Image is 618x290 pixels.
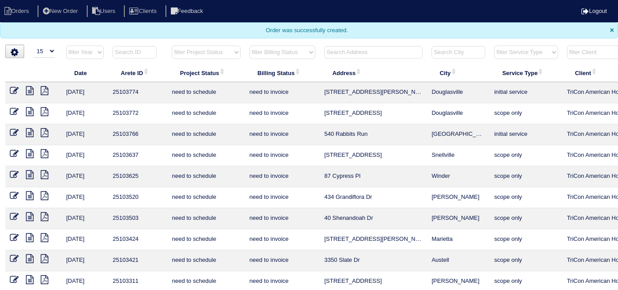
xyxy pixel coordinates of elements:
td: [DATE] [62,82,108,103]
td: 25103421 [108,250,167,271]
td: 540 Rabbits Run [320,124,427,145]
td: scope only [490,145,562,166]
td: Winder [427,166,490,187]
td: need to invoice [245,250,320,271]
td: need to invoice [245,145,320,166]
th: Service Type: activate to sort column ascending [490,63,562,82]
td: [DATE] [62,229,108,250]
td: [PERSON_NAME] [427,208,490,229]
td: 25103424 [108,229,167,250]
td: 3350 Slate Dr [320,250,427,271]
td: scope only [490,250,562,271]
a: Logout [581,8,607,14]
td: need to invoice [245,229,320,250]
td: Douglasville [427,82,490,103]
td: scope only [490,187,562,208]
td: [STREET_ADDRESS][PERSON_NAME] [320,82,427,103]
span: × [610,26,614,34]
span: Close [610,26,614,34]
td: [STREET_ADDRESS] [320,145,427,166]
td: need to invoice [245,166,320,187]
td: need to schedule [167,166,245,187]
li: Feedback [165,5,210,17]
a: New Order [38,8,85,14]
td: need to invoice [245,103,320,124]
td: scope only [490,229,562,250]
a: Clients [124,8,164,14]
td: [DATE] [62,166,108,187]
td: [DATE] [62,124,108,145]
th: City: activate to sort column ascending [427,63,490,82]
td: 434 Grandiflora Dr [320,187,427,208]
td: need to invoice [245,82,320,103]
td: Snellville [427,145,490,166]
th: Billing Status: activate to sort column ascending [245,63,320,82]
td: [DATE] [62,145,108,166]
td: Douglasville [427,103,490,124]
td: [STREET_ADDRESS][PERSON_NAME] [320,229,427,250]
td: Marietta [427,229,490,250]
th: Arete ID: activate to sort column ascending [108,63,167,82]
td: [GEOGRAPHIC_DATA] [427,124,490,145]
li: Clients [124,5,164,17]
input: Search City [432,46,485,59]
td: need to invoice [245,208,320,229]
th: Date [62,63,108,82]
td: need to schedule [167,82,245,103]
td: [DATE] [62,187,108,208]
input: Search Address [324,46,423,59]
li: New Order [38,5,85,17]
a: Users [87,8,123,14]
td: scope only [490,166,562,187]
td: initial service [490,82,562,103]
input: Search ID [113,46,157,59]
td: need to schedule [167,187,245,208]
td: 25103520 [108,187,167,208]
td: 25103774 [108,82,167,103]
td: 25103637 [108,145,167,166]
td: need to schedule [167,208,245,229]
td: 87 Cypress Pl [320,166,427,187]
td: 40 Shenandoah Dr [320,208,427,229]
li: Users [87,5,123,17]
td: need to schedule [167,229,245,250]
td: [DATE] [62,208,108,229]
td: [DATE] [62,103,108,124]
td: need to schedule [167,103,245,124]
td: need to invoice [245,124,320,145]
td: 25103625 [108,166,167,187]
td: [PERSON_NAME] [427,187,490,208]
td: 25103503 [108,208,167,229]
td: need to invoice [245,187,320,208]
td: 25103766 [108,124,167,145]
td: [STREET_ADDRESS] [320,103,427,124]
td: need to schedule [167,145,245,166]
th: Address: activate to sort column ascending [320,63,427,82]
td: need to schedule [167,250,245,271]
td: initial service [490,124,562,145]
td: scope only [490,103,562,124]
td: need to schedule [167,124,245,145]
th: Project Status: activate to sort column ascending [167,63,245,82]
td: Austell [427,250,490,271]
td: scope only [490,208,562,229]
td: 25103772 [108,103,167,124]
td: [DATE] [62,250,108,271]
